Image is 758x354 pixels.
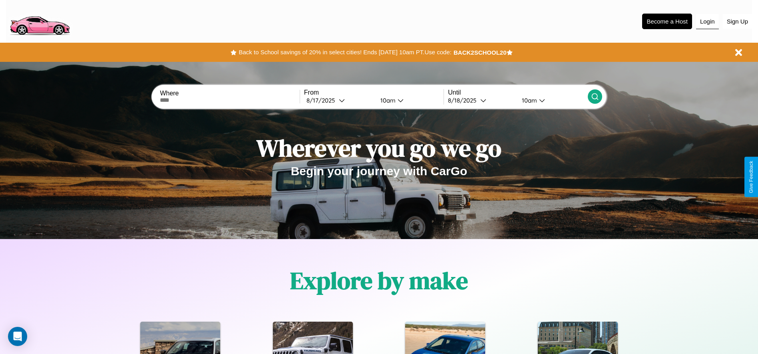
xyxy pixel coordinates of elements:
div: Open Intercom Messenger [8,327,27,346]
div: 10am [518,97,539,104]
button: Login [696,14,719,29]
button: Back to School savings of 20% in select cities! Ends [DATE] 10am PT.Use code: [237,47,453,58]
div: 8 / 18 / 2025 [448,97,480,104]
div: 8 / 17 / 2025 [306,97,339,104]
button: Become a Host [642,14,692,29]
button: 8/17/2025 [304,96,374,105]
label: Where [160,90,299,97]
button: 10am [374,96,444,105]
label: Until [448,89,587,96]
div: 10am [376,97,398,104]
label: From [304,89,444,96]
b: BACK2SCHOOL20 [454,49,507,56]
button: 10am [515,96,588,105]
button: Sign Up [723,14,752,29]
div: Give Feedback [748,161,754,193]
h1: Explore by make [290,264,468,297]
img: logo [6,4,73,37]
